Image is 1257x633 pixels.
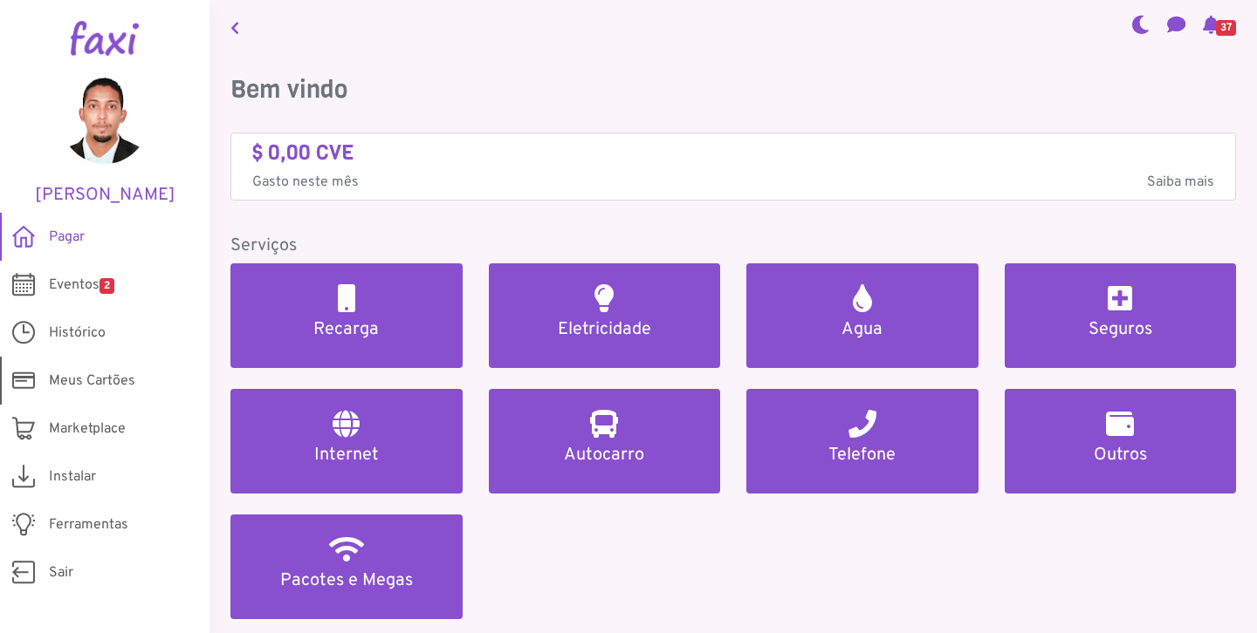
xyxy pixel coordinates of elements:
[26,185,183,206] h5: [PERSON_NAME]
[510,319,700,340] h5: Eletricidade
[1147,172,1214,193] span: Saiba mais
[510,445,700,466] h5: Autocarro
[49,275,114,296] span: Eventos
[100,278,114,294] span: 2
[49,562,73,583] span: Sair
[251,445,442,466] h5: Internet
[746,389,979,493] a: Telefone
[1026,445,1216,466] h5: Outros
[251,319,442,340] h5: Recarga
[49,466,96,487] span: Instalar
[230,389,463,493] a: Internet
[49,323,106,344] span: Histórico
[767,445,958,466] h5: Telefone
[1216,20,1236,36] span: 37
[252,140,1214,166] h4: $ 0,00 CVE
[49,227,85,248] span: Pagar
[489,263,721,368] a: Eletricidade
[1005,389,1237,493] a: Outros
[1026,319,1216,340] h5: Seguros
[49,514,128,535] span: Ferramentas
[252,140,1214,194] a: $ 0,00 CVE Gasto neste mêsSaiba mais
[1005,263,1237,368] a: Seguros
[230,75,1236,105] h3: Bem vindo
[26,77,183,206] a: [PERSON_NAME]
[746,263,979,368] a: Agua
[489,389,721,493] a: Autocarro
[251,570,442,591] h5: Pacotes e Megas
[230,514,463,619] a: Pacotes e Megas
[49,371,135,391] span: Meus Cartões
[767,319,958,340] h5: Agua
[252,172,1214,193] p: Gasto neste mês
[230,235,1236,256] h5: Serviços
[230,263,463,368] a: Recarga
[49,419,126,439] span: Marketplace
